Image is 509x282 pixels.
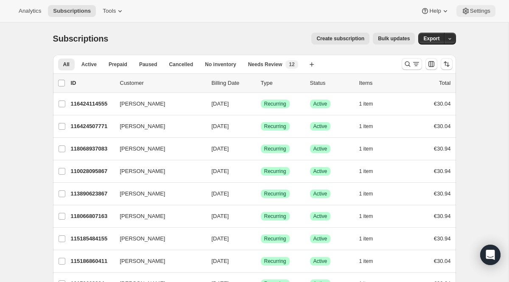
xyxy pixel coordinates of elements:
button: Search and filter results [402,58,422,70]
button: Tools [98,5,129,17]
span: [DATE] [212,190,229,197]
button: Create new view [305,59,319,70]
span: Active [81,61,97,68]
span: 1 item [359,101,373,107]
span: 1 item [359,145,373,152]
button: [PERSON_NAME] [115,142,200,156]
p: 116424507771 [71,122,113,131]
button: 1 item [359,210,383,222]
span: Recurring [264,235,286,242]
p: 115186860411 [71,257,113,265]
span: [PERSON_NAME] [120,212,165,221]
div: 118066807163[PERSON_NAME][DATE]SuccessRecurringSuccessActive1 item€30.94 [71,210,451,222]
div: IDCustomerBilling DateTypeStatusItemsTotal [71,79,451,87]
span: Subscriptions [53,34,109,43]
span: Recurring [264,145,286,152]
p: Customer [120,79,205,87]
p: Billing Date [212,79,254,87]
span: [DATE] [212,101,229,107]
span: Recurring [264,123,286,130]
p: 118068937083 [71,145,113,153]
span: [PERSON_NAME] [120,257,165,265]
span: Help [429,8,441,14]
span: Subscriptions [53,8,91,14]
span: €30.94 [434,168,451,174]
span: Needs Review [248,61,282,68]
span: 1 item [359,123,373,130]
span: Recurring [264,258,286,265]
button: Bulk updates [373,33,415,45]
span: Cancelled [169,61,193,68]
span: Bulk updates [378,35,410,42]
button: 1 item [359,165,383,177]
button: Customize table column order and visibility [425,58,437,70]
span: €30.94 [434,145,451,152]
button: Settings [456,5,495,17]
button: [PERSON_NAME] [115,120,200,133]
span: [PERSON_NAME] [120,122,165,131]
button: Export [418,33,445,45]
button: [PERSON_NAME] [115,209,200,223]
button: 1 item [359,143,383,155]
span: Analytics [19,8,41,14]
span: €30.04 [434,101,451,107]
button: [PERSON_NAME] [115,254,200,268]
div: 115185484155[PERSON_NAME][DATE]SuccessRecurringSuccessActive1 item€30.94 [71,233,451,245]
p: ID [71,79,113,87]
span: No inventory [205,61,236,68]
p: Total [439,79,450,87]
span: Active [313,145,327,152]
span: Recurring [264,101,286,107]
span: Recurring [264,168,286,175]
button: [PERSON_NAME] [115,232,200,246]
span: Tools [103,8,116,14]
div: 113890623867[PERSON_NAME][DATE]SuccessRecurringSuccessActive1 item€30.94 [71,188,451,200]
span: [DATE] [212,168,229,174]
p: Status [310,79,352,87]
span: Active [313,123,327,130]
button: Help [416,5,454,17]
button: 1 item [359,120,383,132]
span: Active [313,190,327,197]
span: 1 item [359,190,373,197]
button: 1 item [359,255,383,267]
p: 118066807163 [71,212,113,221]
div: Type [261,79,303,87]
span: 1 item [359,258,373,265]
span: €30.94 [434,213,451,219]
span: Prepaid [109,61,127,68]
span: [DATE] [212,258,229,264]
button: Analytics [14,5,46,17]
span: [PERSON_NAME] [120,190,165,198]
span: Active [313,258,327,265]
div: 116424114555[PERSON_NAME][DATE]SuccessRecurringSuccessActive1 item€30.04 [71,98,451,110]
span: [DATE] [212,213,229,219]
button: [PERSON_NAME] [115,97,200,111]
p: 116424114555 [71,100,113,108]
div: 110028095867[PERSON_NAME][DATE]SuccessRecurringSuccessActive1 item€30.94 [71,165,451,177]
span: [PERSON_NAME] [120,100,165,108]
span: Active [313,213,327,220]
button: Subscriptions [48,5,96,17]
div: Open Intercom Messenger [480,245,501,265]
span: All [63,61,70,68]
span: [PERSON_NAME] [120,167,165,176]
span: [DATE] [212,235,229,242]
p: 113890623867 [71,190,113,198]
div: 116424507771[PERSON_NAME][DATE]SuccessRecurringSuccessActive1 item€30.04 [71,120,451,132]
span: [DATE] [212,123,229,129]
span: 1 item [359,235,373,242]
button: 1 item [359,98,383,110]
span: Paused [139,61,157,68]
div: Items [359,79,402,87]
span: €30.04 [434,258,451,264]
span: 1 item [359,213,373,220]
button: 1 item [359,233,383,245]
p: 115185484155 [71,235,113,243]
p: 110028095867 [71,167,113,176]
span: Recurring [264,190,286,197]
span: €30.94 [434,190,451,197]
span: Active [313,101,327,107]
span: Active [313,235,327,242]
span: €30.04 [434,123,451,129]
